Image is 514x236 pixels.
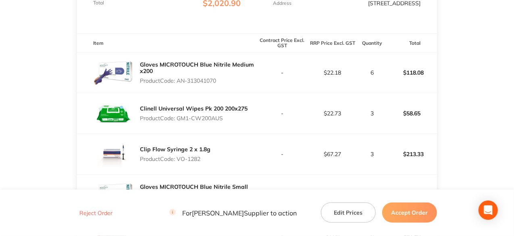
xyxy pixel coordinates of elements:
[93,93,133,134] img: ZXpkNnl3eg
[93,134,133,174] img: bG9udGxjcQ
[140,183,248,197] a: Gloves MICROTOUCH Blue Nitrile Small x200
[358,110,386,117] p: 3
[358,33,386,52] th: Quantity
[273,0,292,6] p: Address
[387,185,437,205] p: $196.80
[77,33,257,52] th: Item
[308,110,357,117] p: $22.73
[382,203,437,223] button: Accept Order
[258,69,307,76] p: -
[258,110,307,117] p: -
[358,151,386,157] p: 3
[387,63,437,82] p: $118.08
[140,105,248,112] a: Clinell Universal Wipes Pk 200 200x275
[140,156,210,162] p: Product Code: VO-1282
[308,69,357,76] p: $22.18
[321,203,376,223] button: Edit Prices
[358,69,386,76] p: 6
[140,61,254,75] a: Gloves MICROTOUCH Blue Nitrile Medium x200
[140,77,257,84] p: Product Code: AN-313041070
[140,115,248,121] p: Product Code: GM1-CW200AUS
[93,175,133,215] img: cGNsaDhlcg
[307,33,358,52] th: RRP Price Excl. GST
[387,144,437,164] p: $213.33
[257,33,308,52] th: Contract Price Excl. GST
[258,151,307,157] p: -
[77,209,115,217] button: Reject Order
[169,209,297,217] p: For [PERSON_NAME] Supplier to action
[308,151,357,157] p: $67.27
[93,52,133,93] img: MWFremV1eQ
[387,33,437,52] th: Total
[479,200,498,220] div: Open Intercom Messenger
[387,104,437,123] p: $58.65
[140,146,210,153] a: Clip Flow Syringe 2 x 1.8g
